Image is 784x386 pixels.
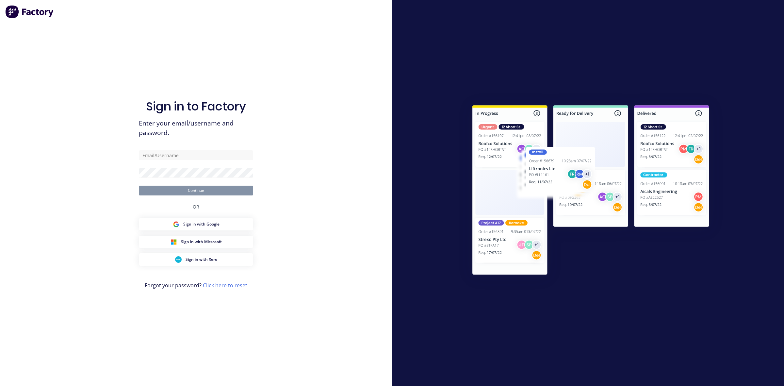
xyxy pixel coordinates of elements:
img: Google Sign in [173,221,179,227]
span: Forgot your password? [145,281,247,289]
span: Sign in with Microsoft [181,239,222,245]
button: Google Sign inSign in with Google [139,218,253,230]
a: Click here to reset [203,282,247,289]
button: Xero Sign inSign in with Xero [139,253,253,266]
input: Email/Username [139,150,253,160]
span: Sign in with Google [183,221,220,227]
h1: Sign in to Factory [146,99,246,113]
img: Sign in [458,92,724,290]
span: Enter your email/username and password. [139,119,253,138]
div: OR [193,195,199,218]
button: Continue [139,186,253,195]
span: Sign in with Xero [186,257,217,262]
img: Factory [5,5,54,18]
button: Microsoft Sign inSign in with Microsoft [139,236,253,248]
img: Microsoft Sign in [171,239,177,245]
img: Xero Sign in [175,256,182,263]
